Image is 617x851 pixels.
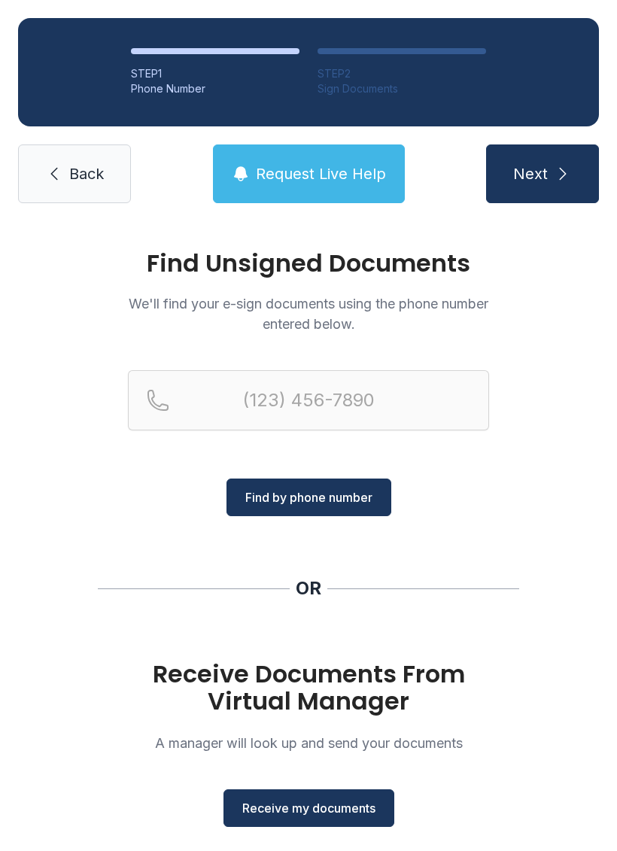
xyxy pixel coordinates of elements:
[513,163,548,184] span: Next
[131,81,299,96] div: Phone Number
[131,66,299,81] div: STEP 1
[128,370,489,430] input: Reservation phone number
[245,488,372,506] span: Find by phone number
[318,66,486,81] div: STEP 2
[128,733,489,753] p: A manager will look up and send your documents
[128,251,489,275] h1: Find Unsigned Documents
[256,163,386,184] span: Request Live Help
[128,661,489,715] h1: Receive Documents From Virtual Manager
[128,293,489,334] p: We'll find your e-sign documents using the phone number entered below.
[318,81,486,96] div: Sign Documents
[69,163,104,184] span: Back
[242,799,375,817] span: Receive my documents
[296,576,321,600] div: OR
